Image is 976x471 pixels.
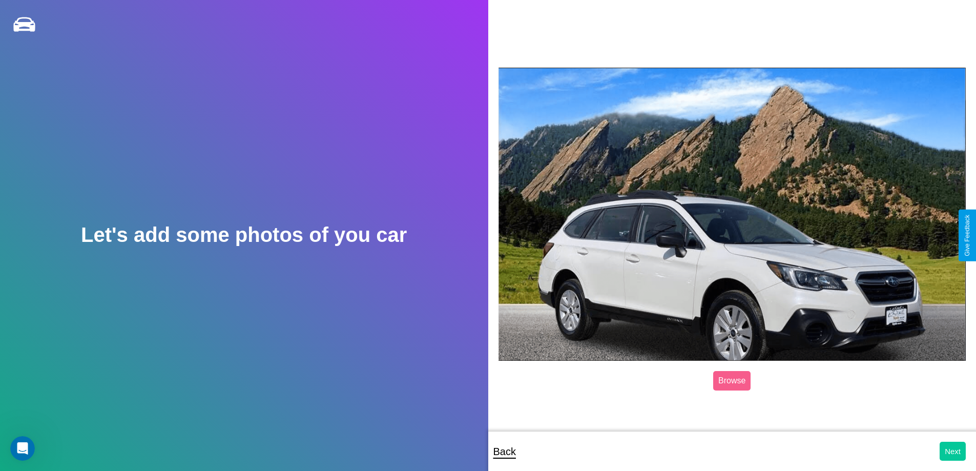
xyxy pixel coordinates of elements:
button: Next [940,442,966,461]
label: Browse [713,371,751,391]
div: Give Feedback [964,215,971,256]
img: posted [499,68,966,361]
h2: Let's add some photos of you car [81,223,407,247]
iframe: Intercom live chat [10,436,35,461]
p: Back [493,442,516,461]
